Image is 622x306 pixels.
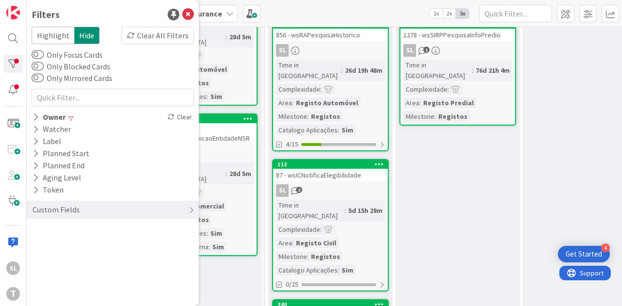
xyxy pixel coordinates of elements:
span: : [338,125,339,135]
div: Open Get Started checklist, remaining modules: 4 [558,246,610,262]
span: Hide [74,27,100,44]
div: SL [273,44,388,57]
span: : [207,228,208,239]
div: Planned End [32,160,86,172]
div: Label [32,135,62,147]
div: SL [403,44,416,57]
span: : [307,111,309,122]
div: Planned Start [32,147,90,160]
div: SL [273,184,388,197]
div: Complexidade [403,84,448,95]
div: Aging Level [32,172,82,184]
div: Registos [309,111,343,122]
span: : [338,265,339,275]
div: SL [276,44,289,57]
a: 102795 - wsSIRCOMConstituicaoEntidadeNSRSLTime in [GEOGRAPHIC_DATA]:28d 5mComplexidade:Area:Regis... [141,113,258,256]
span: Highlight [32,27,74,44]
span: : [292,97,294,108]
div: 856 - wsRAPesquisaHistorico [273,29,388,41]
div: Sim [208,91,225,102]
div: Sim [339,265,356,275]
div: Custom Fields [32,204,81,216]
div: 26d 19h 48m [343,65,385,76]
span: Support [20,1,44,13]
div: 112 [273,160,388,169]
span: 0/25 [286,279,298,290]
div: Area [403,97,419,108]
div: 3911278 - wsSIRPPesquisaInfoPredio [400,20,515,41]
div: Registo Civil [294,238,339,248]
div: Clear All Filters [121,27,194,44]
div: Milestone [276,251,307,262]
span: : [472,65,473,76]
div: 11287 - wsICNotificaElegibilidade [273,160,388,181]
div: 76d 21h 4m [473,65,512,76]
div: Complexidade [276,84,320,95]
div: Catalogo Aplicações [276,125,338,135]
div: SL [400,44,515,57]
button: Only Focus Cards [32,50,44,60]
span: 3x [456,9,469,18]
div: 1278 - wsSIRPPesquisaInfoPredio [400,29,515,41]
div: Catalogo Aplicações [276,265,338,275]
span: : [448,84,449,95]
div: Sim [208,228,225,239]
div: Sim [210,242,226,252]
div: SL [142,147,257,160]
div: SL [276,184,289,197]
span: : [225,32,227,42]
label: Only Blocked Cards [32,61,110,72]
span: : [225,168,227,179]
div: Registo Predial [421,97,476,108]
div: 337856 - wsRAPesquisaHistorico [273,20,388,41]
div: Milestone [403,111,434,122]
span: : [419,97,421,108]
div: 4 [601,243,610,252]
span: 2 [296,187,302,193]
span: : [292,238,294,248]
div: Area [276,97,292,108]
div: Registos [436,111,470,122]
span: : [341,65,343,76]
div: 5d 15h 28m [346,205,385,216]
div: T [6,287,20,301]
input: Quick Filter... [479,5,552,22]
div: SL [6,261,20,275]
div: Registos [309,251,343,262]
div: 795 - wsSIRCOMConstituicaoEntidadeNSR [142,123,257,145]
span: : [207,91,208,102]
span: 1 [423,47,430,53]
span: : [345,205,346,216]
div: Complexidade [276,224,320,235]
div: Get Started [566,249,602,259]
span: : [434,111,436,122]
div: Milestone [276,111,307,122]
label: Only Focus Cards [32,49,103,61]
span: 1x [430,9,443,18]
div: 102 [142,114,257,123]
div: 28d 5m [227,32,254,42]
div: 112 [277,161,388,168]
div: Area [276,238,292,248]
a: 3911278 - wsSIRPPesquisaInfoPredioSLTime in [GEOGRAPHIC_DATA]:76d 21h 4mComplexidade:Area:Registo... [399,19,516,126]
span: 2x [443,9,456,18]
a: 11287 - wsICNotificaElegibilidadeSLTime in [GEOGRAPHIC_DATA]:5d 15h 28mComplexidade:Area:Registo ... [272,159,389,291]
div: Clear [166,111,194,123]
button: Only Mirrored Cards [32,73,44,83]
div: Owner [32,111,67,123]
div: Time in [GEOGRAPHIC_DATA] [403,60,472,81]
div: 28d 5m [227,168,254,179]
input: Quick Filter... [32,89,194,106]
div: Time in [GEOGRAPHIC_DATA] [276,200,345,221]
div: Filters [32,7,60,22]
div: 102 [146,115,257,122]
span: : [320,224,322,235]
div: 87 - wsICNotificaElegibilidade [273,169,388,181]
div: Time in [GEOGRAPHIC_DATA] [276,60,341,81]
div: Sim [339,125,356,135]
div: 102795 - wsSIRCOMConstituicaoEntidadeNSR [142,114,257,145]
span: 4/15 [286,139,298,149]
span: : [208,242,210,252]
div: Watcher [32,123,72,135]
span: : [307,251,309,262]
